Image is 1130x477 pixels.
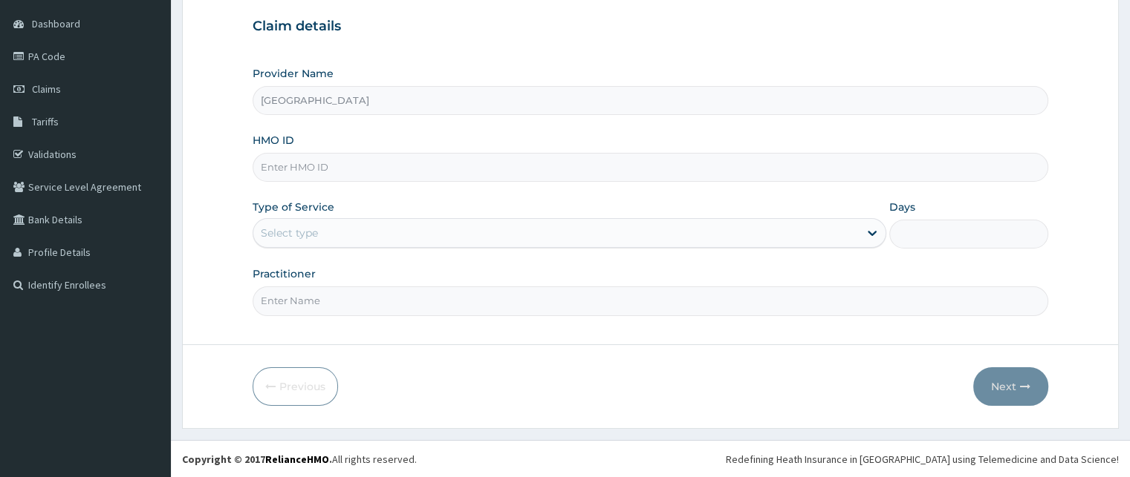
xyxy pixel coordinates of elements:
[253,367,338,406] button: Previous
[265,453,329,466] a: RelianceHMO
[973,367,1048,406] button: Next
[889,200,915,214] label: Days
[726,452,1119,467] div: Redefining Heath Insurance in [GEOGRAPHIC_DATA] using Telemedicine and Data Science!
[253,286,1048,315] input: Enter Name
[32,82,61,96] span: Claims
[253,19,1048,35] h3: Claim details
[253,66,334,81] label: Provider Name
[182,453,332,466] strong: Copyright © 2017 .
[253,266,316,281] label: Practitioner
[253,153,1048,182] input: Enter HMO ID
[261,226,318,240] div: Select type
[32,115,59,128] span: Tariffs
[253,133,294,148] label: HMO ID
[32,17,80,30] span: Dashboard
[253,200,334,214] label: Type of Service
